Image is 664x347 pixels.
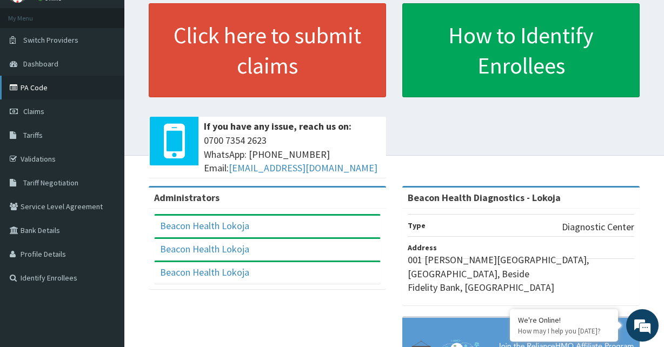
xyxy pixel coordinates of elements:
[56,61,182,75] div: Chat with us now
[154,191,220,204] b: Administrators
[20,54,44,81] img: d_794563401_company_1708531726252_794563401
[63,104,149,213] span: We're online!
[518,326,610,336] p: How may I help you today?
[204,120,351,132] b: If you have any issue, reach us on:
[408,253,634,295] p: 001 [PERSON_NAME][GEOGRAPHIC_DATA], [GEOGRAPHIC_DATA], Beside Fidelity Bank, [GEOGRAPHIC_DATA]
[23,35,78,45] span: Switch Providers
[408,243,437,252] b: Address
[518,315,610,325] div: We're Online!
[5,232,206,270] textarea: Type your message and hit 'Enter'
[229,162,377,174] a: [EMAIL_ADDRESS][DOMAIN_NAME]
[204,134,381,175] span: 0700 7354 2623 WhatsApp: [PHONE_NUMBER] Email:
[23,178,78,188] span: Tariff Negotiation
[562,220,634,234] p: Diagnostic Center
[177,5,203,31] div: Minimize live chat window
[23,59,58,69] span: Dashboard
[23,106,44,116] span: Claims
[160,243,249,255] a: Beacon Health Lokoja
[408,191,561,204] strong: Beacon Health Diagnostics - Lokoja
[160,219,249,232] a: Beacon Health Lokoja
[23,130,43,140] span: Tariffs
[402,3,640,97] a: How to Identify Enrollees
[149,3,386,97] a: Click here to submit claims
[408,221,426,230] b: Type
[160,266,249,278] a: Beacon Health Lokoja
